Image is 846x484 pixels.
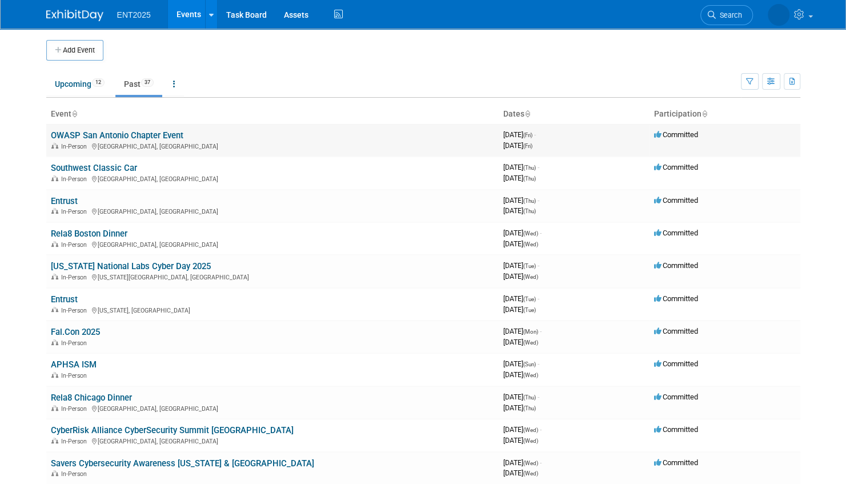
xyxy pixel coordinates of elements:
[503,370,538,379] span: [DATE]
[654,294,698,303] span: Committed
[523,198,536,204] span: (Thu)
[523,394,536,401] span: (Thu)
[46,40,103,61] button: Add Event
[654,163,698,171] span: Committed
[503,229,542,237] span: [DATE]
[51,261,211,271] a: [US_STATE] National Labs Cyber Day 2025
[51,294,78,305] a: Entrust
[503,206,536,215] span: [DATE]
[524,109,530,118] a: Sort by Start Date
[51,229,127,239] a: Rela8 Boston Dinner
[540,229,542,237] span: -
[768,4,789,26] img: Rose Bodin
[523,208,536,214] span: (Thu)
[46,105,499,124] th: Event
[540,327,542,335] span: -
[538,163,539,171] span: -
[51,438,58,443] img: In-Person Event
[51,196,78,206] a: Entrust
[51,241,58,247] img: In-Person Event
[51,272,494,281] div: [US_STATE][GEOGRAPHIC_DATA], [GEOGRAPHIC_DATA]
[523,361,536,367] span: (Sun)
[61,405,90,413] span: In-Person
[503,393,539,401] span: [DATE]
[499,105,649,124] th: Dates
[61,241,90,249] span: In-Person
[540,458,542,467] span: -
[51,393,132,403] a: Rela8 Chicago Dinner
[51,305,494,314] div: [US_STATE], [GEOGRAPHIC_DATA]
[503,338,538,346] span: [DATE]
[51,359,97,370] a: APHSA ISM
[51,141,494,150] div: [GEOGRAPHIC_DATA], [GEOGRAPHIC_DATA]
[51,307,58,313] img: In-Person Event
[538,196,539,205] span: -
[523,460,538,466] span: (Wed)
[61,143,90,150] span: In-Person
[503,141,532,150] span: [DATE]
[654,229,698,237] span: Committed
[503,436,538,445] span: [DATE]
[503,239,538,248] span: [DATE]
[51,470,58,476] img: In-Person Event
[51,458,314,469] a: Savers Cybersecurity Awareness [US_STATE] & [GEOGRAPHIC_DATA]
[61,339,90,347] span: In-Person
[51,174,494,183] div: [GEOGRAPHIC_DATA], [GEOGRAPHIC_DATA]
[503,327,542,335] span: [DATE]
[503,458,542,467] span: [DATE]
[92,78,105,87] span: 12
[523,175,536,182] span: (Thu)
[534,130,536,139] span: -
[538,359,539,368] span: -
[523,427,538,433] span: (Wed)
[523,405,536,411] span: (Thu)
[61,175,90,183] span: In-Person
[654,261,698,270] span: Committed
[46,73,113,95] a: Upcoming12
[503,272,538,281] span: [DATE]
[61,307,90,314] span: In-Person
[503,305,536,314] span: [DATE]
[540,425,542,434] span: -
[538,261,539,270] span: -
[117,10,151,19] span: ENT2025
[503,403,536,412] span: [DATE]
[503,130,536,139] span: [DATE]
[503,261,539,270] span: [DATE]
[51,130,183,141] a: OWASP San Antonio Chapter Event
[523,329,538,335] span: (Mon)
[51,327,100,337] a: Fal.Con 2025
[523,274,538,280] span: (Wed)
[503,196,539,205] span: [DATE]
[654,359,698,368] span: Committed
[538,294,539,303] span: -
[654,393,698,401] span: Committed
[51,372,58,378] img: In-Person Event
[503,163,539,171] span: [DATE]
[503,359,539,368] span: [DATE]
[649,105,800,124] th: Participation
[701,109,707,118] a: Sort by Participation Type
[61,438,90,445] span: In-Person
[71,109,77,118] a: Sort by Event Name
[51,208,58,214] img: In-Person Event
[503,294,539,303] span: [DATE]
[46,10,103,21] img: ExhibitDay
[61,208,90,215] span: In-Person
[523,339,538,346] span: (Wed)
[51,403,494,413] div: [GEOGRAPHIC_DATA], [GEOGRAPHIC_DATA]
[654,130,698,139] span: Committed
[654,196,698,205] span: Committed
[61,274,90,281] span: In-Person
[523,372,538,378] span: (Wed)
[61,372,90,379] span: In-Person
[503,469,538,477] span: [DATE]
[523,143,532,149] span: (Fri)
[523,470,538,477] span: (Wed)
[51,339,58,345] img: In-Person Event
[503,174,536,182] span: [DATE]
[538,393,539,401] span: -
[141,78,154,87] span: 37
[523,307,536,313] span: (Tue)
[700,5,753,25] a: Search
